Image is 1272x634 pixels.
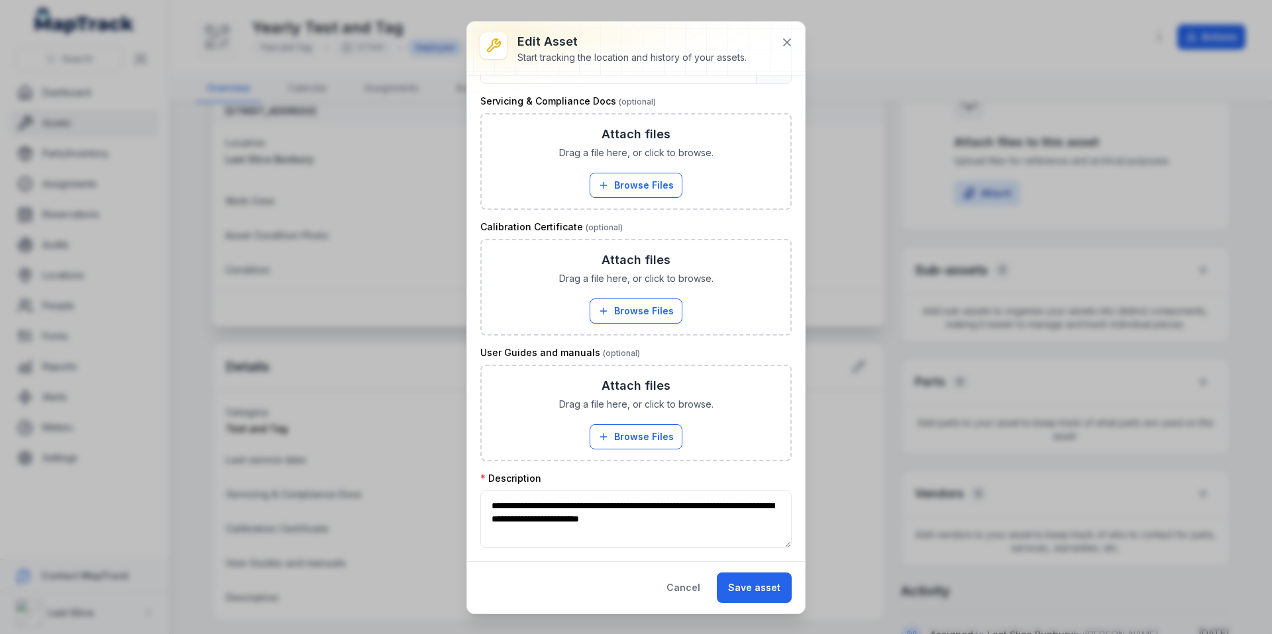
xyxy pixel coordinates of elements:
[590,298,682,324] button: Browse Files
[602,377,670,395] h3: Attach files
[480,346,640,359] label: User Guides and manuals
[517,51,747,64] div: Start tracking the location and history of your assets.
[717,572,792,603] button: Save asset
[517,32,747,51] h3: Edit asset
[480,220,623,234] label: Calibration Certificate
[602,251,670,269] h3: Attach files
[480,472,541,485] label: Description
[559,398,714,411] span: Drag a file here, or click to browse.
[602,125,670,144] h3: Attach files
[655,572,712,603] button: Cancel
[480,95,656,108] label: Servicing & Compliance Docs
[590,424,682,449] button: Browse Files
[590,173,682,198] button: Browse Files
[559,146,714,159] span: Drag a file here, or click to browse.
[559,272,714,285] span: Drag a file here, or click to browse.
